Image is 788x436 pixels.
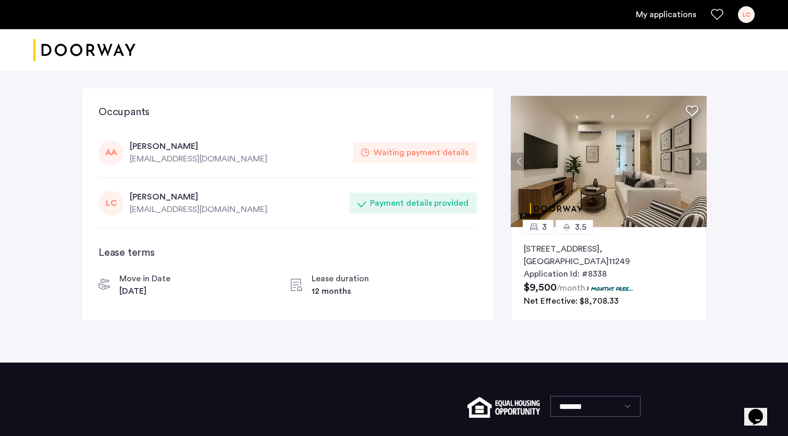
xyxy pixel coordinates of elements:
div: Payment details provided [370,197,469,209]
img: dc6efc1f-24ba-4395-9182-45437e21be9a_638904680677185238.png [511,96,707,227]
div: [PERSON_NAME] [130,191,343,203]
p: 1 months free... [587,284,633,293]
p: [STREET_ADDRESS] 11249 [524,243,694,268]
div: AA [98,140,124,165]
div: [PERSON_NAME] [130,140,347,153]
span: $9,500 [524,282,557,293]
span: 3.5 [575,221,586,233]
span: Application Id: #8338 [524,270,607,278]
div: 12 months [312,285,369,297]
a: My application [636,8,696,21]
sub: /month [557,284,585,292]
iframe: chat widget [744,394,778,426]
span: Net Effective: $8,708.33 [524,297,619,305]
img: logo [33,31,136,70]
div: [DATE] [119,285,170,297]
div: Move in Date [119,272,170,285]
div: LC [98,191,124,216]
button: Previous apartment [511,153,528,170]
div: [EMAIL_ADDRESS][DOMAIN_NAME] [130,153,347,165]
a: Favorites [711,8,723,21]
h3: Lease terms [98,245,477,260]
a: 33.5[STREET_ADDRESS], [GEOGRAPHIC_DATA]11249Application Id: #83381 months free...Net Effective: $... [511,227,707,321]
div: Lease duration [312,272,369,285]
div: Waiting payment details [374,146,469,159]
button: Next apartment [689,153,707,170]
img: equal-housing.png [467,397,540,418]
a: Cazamio logo [33,31,136,70]
span: 3 [542,221,547,233]
h3: Occupants [98,105,477,119]
select: Language select [550,396,641,417]
div: [EMAIL_ADDRESS][DOMAIN_NAME] [130,203,343,216]
div: LC [738,6,755,23]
